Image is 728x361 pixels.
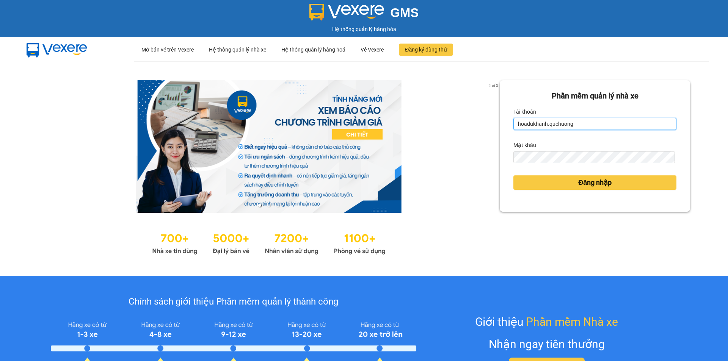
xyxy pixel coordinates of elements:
li: slide item 1 [258,204,261,207]
li: slide item 2 [267,204,270,207]
li: slide item 3 [276,204,279,207]
span: GMS [390,6,419,20]
button: Đăng nhập [513,175,676,190]
button: previous slide / item [38,80,49,213]
div: Hệ thống quản lý hàng hoá [281,38,345,62]
button: next slide / item [489,80,500,213]
input: Mật khẩu [513,151,675,163]
button: Đăng ký dùng thử [399,44,453,56]
div: Hệ thống quản lý nhà xe [209,38,266,62]
p: 1 of 3 [486,80,500,90]
div: Hệ thống quản lý hàng hóa [2,25,726,33]
img: logo 2 [309,4,384,20]
a: GMS [309,11,419,17]
div: Về Vexere [361,38,384,62]
input: Tài khoản [513,118,676,130]
div: Nhận ngay tiền thưởng [489,335,605,353]
label: Mật khẩu [513,139,536,151]
span: Đăng ký dùng thử [405,45,447,54]
label: Tài khoản [513,106,536,118]
div: Phần mềm quản lý nhà xe [513,90,676,102]
div: Giới thiệu [475,313,618,331]
div: Chính sách giới thiệu Phần mềm quản lý thành công [51,295,416,309]
span: Phần mềm Nhà xe [526,313,618,331]
div: Mở bán vé trên Vexere [141,38,194,62]
img: mbUUG5Q.png [19,37,95,62]
span: Đăng nhập [578,177,612,188]
img: Statistics.png [152,228,386,257]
